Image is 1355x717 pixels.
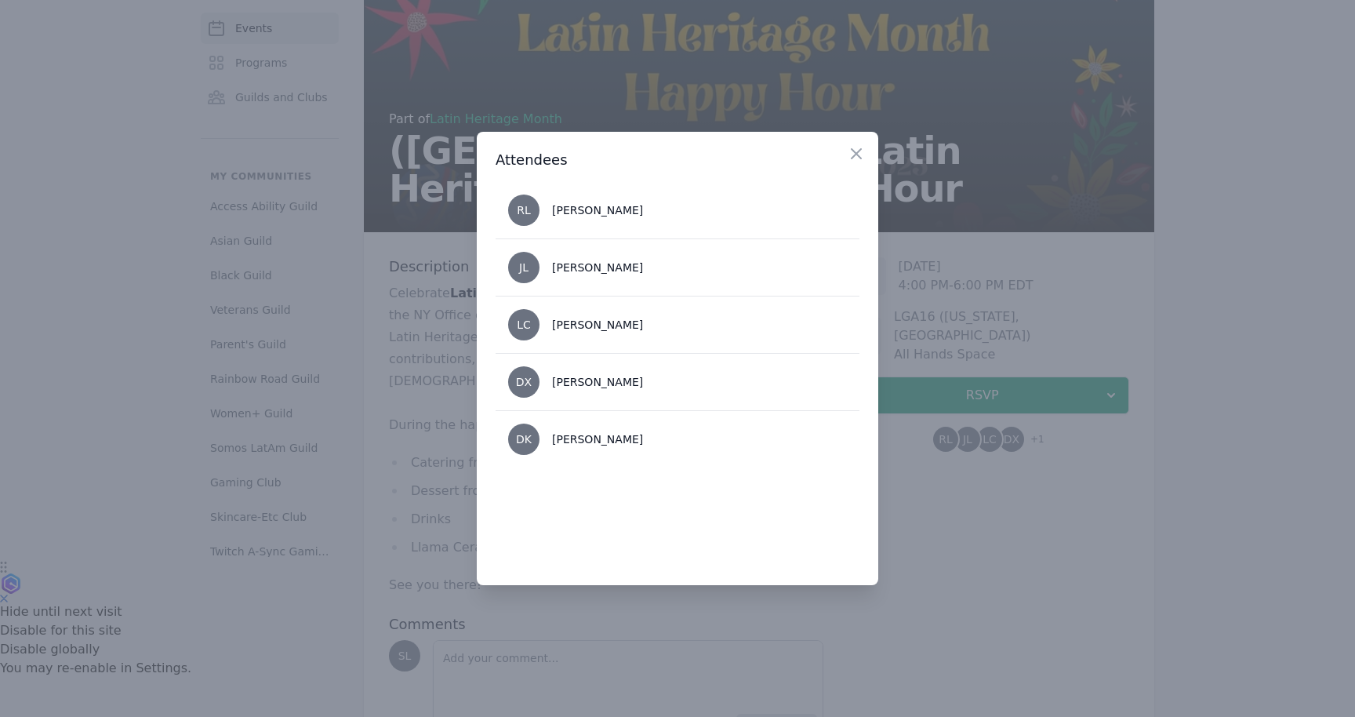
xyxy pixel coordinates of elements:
div: [PERSON_NAME] [552,202,643,218]
span: DX [516,377,532,388]
div: [PERSON_NAME] [552,374,643,390]
span: DK [516,434,532,445]
div: [PERSON_NAME] [552,260,643,275]
span: RL [517,205,531,216]
h3: Attendees [496,151,859,169]
span: JL [519,262,529,273]
div: [PERSON_NAME] [552,317,643,333]
span: LC [517,319,531,330]
div: [PERSON_NAME] [552,431,643,447]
